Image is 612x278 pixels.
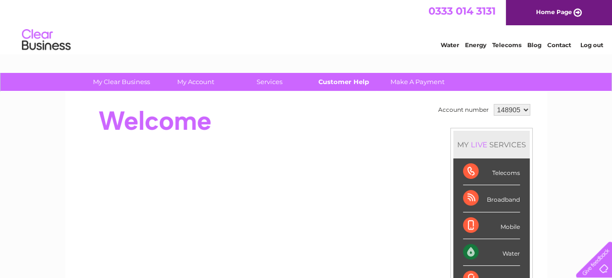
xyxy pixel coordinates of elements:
td: Account number [436,102,491,118]
div: Clear Business is a trading name of Verastar Limited (registered in [GEOGRAPHIC_DATA] No. 3667643... [76,5,537,47]
div: Broadband [463,185,520,212]
a: My Clear Business [81,73,162,91]
a: Contact [547,41,571,49]
a: My Account [155,73,236,91]
a: Services [229,73,310,91]
a: Water [441,41,459,49]
a: Log out [580,41,603,49]
a: Blog [527,41,541,49]
a: Customer Help [303,73,384,91]
a: 0333 014 3131 [428,5,496,17]
a: Telecoms [492,41,521,49]
a: Energy [465,41,486,49]
a: Make A Payment [377,73,458,91]
div: MY SERVICES [453,131,530,158]
div: Mobile [463,212,520,239]
div: LIVE [469,140,489,149]
div: Water [463,239,520,266]
div: Telecoms [463,158,520,185]
img: logo.png [21,25,71,55]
